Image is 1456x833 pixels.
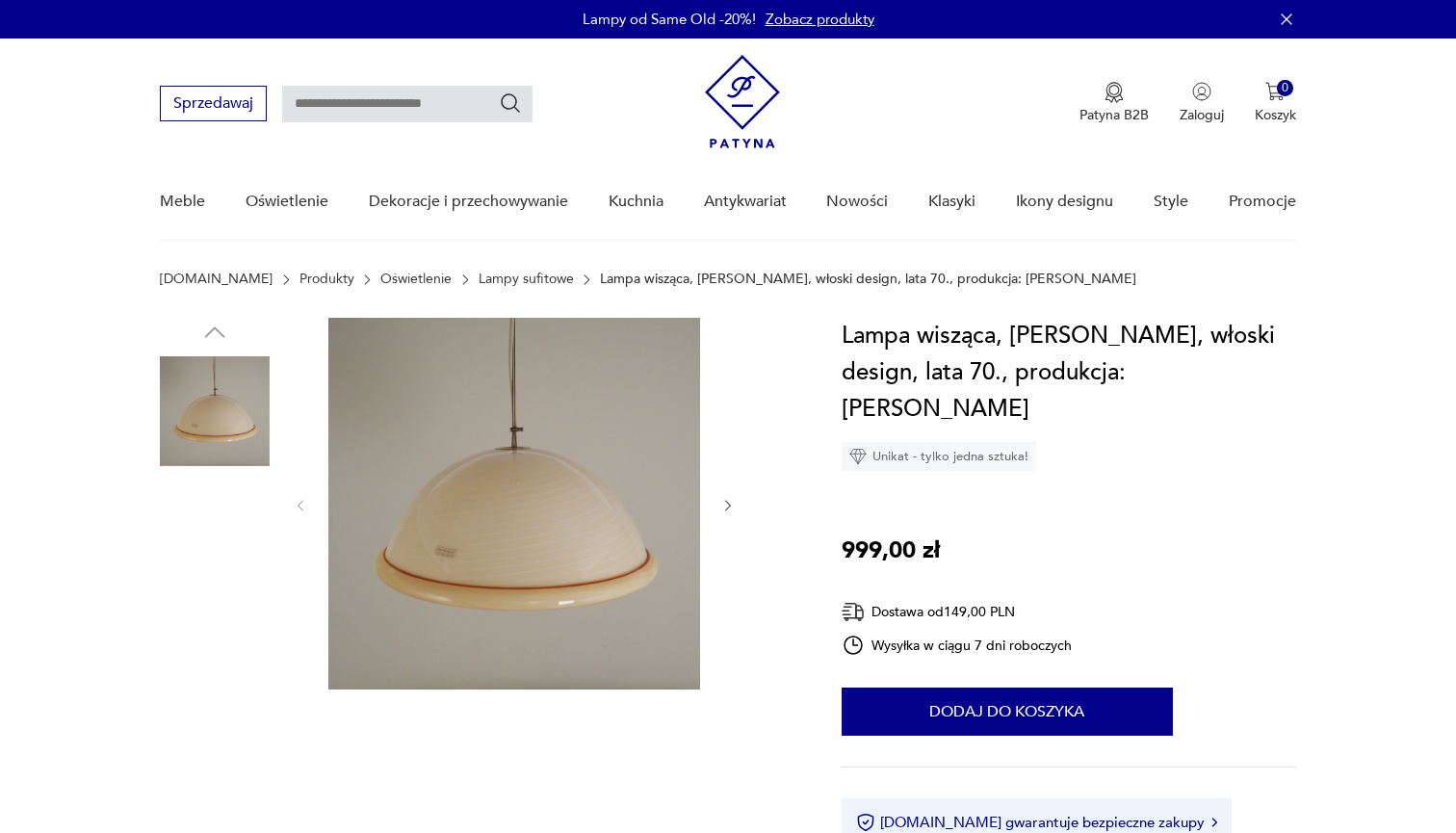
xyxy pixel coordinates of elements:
div: Wysyłka w ciągu 7 dni roboczych [842,634,1073,657]
img: Ikonka użytkownika [1192,82,1211,101]
a: [DOMAIN_NAME] [160,272,273,287]
button: 0Koszyk [1255,82,1296,124]
a: Dekoracje i przechowywanie [369,165,568,239]
img: Zdjęcie produktu Lampa wisząca, szkło Murano, włoski design, lata 70., produkcja: Włochy [160,602,270,712]
p: Zaloguj [1180,106,1224,124]
a: Nowości [826,165,888,239]
img: Zdjęcie produktu Lampa wisząca, szkło Murano, włoski design, lata 70., produkcja: Włochy [160,356,270,466]
a: Sprzedawaj [160,98,267,112]
img: Ikona certyfikatu [856,813,875,832]
a: Klasyki [928,165,975,239]
a: Zobacz produkty [766,10,874,29]
p: 999,00 zł [842,533,940,569]
a: Oświetlenie [380,272,452,287]
p: Koszyk [1255,106,1296,124]
button: Dodaj do koszyka [842,688,1173,736]
h1: Lampa wisząca, [PERSON_NAME], włoski design, lata 70., produkcja: [PERSON_NAME] [842,318,1296,428]
button: Szukaj [499,91,522,115]
a: Antykwariat [704,165,787,239]
button: Patyna B2B [1079,82,1149,124]
img: Ikona dostawy [842,600,865,624]
img: Ikona diamentu [849,448,867,465]
a: Kuchnia [609,165,663,239]
p: Lampa wisząca, [PERSON_NAME], włoski design, lata 70., produkcja: [PERSON_NAME] [600,272,1136,287]
div: Unikat - tylko jedna sztuka! [842,442,1036,471]
button: [DOMAIN_NAME] gwarantuje bezpieczne zakupy [856,813,1217,832]
p: Patyna B2B [1079,106,1149,124]
a: Promocje [1229,165,1296,239]
img: Zdjęcie produktu Lampa wisząca, szkło Murano, włoski design, lata 70., produkcja: Włochy [328,318,700,690]
div: Dostawa od 149,00 PLN [842,600,1073,624]
a: Ikony designu [1016,165,1113,239]
img: Ikona koszyka [1265,82,1285,101]
a: Style [1154,165,1188,239]
a: Lampy sufitowe [479,272,574,287]
p: Lampy od Same Old -20%! [583,10,756,29]
a: Meble [160,165,205,239]
a: Produkty [299,272,354,287]
a: Oświetlenie [246,165,328,239]
img: Patyna - sklep z meblami i dekoracjami vintage [705,55,780,148]
img: Ikona strzałki w prawo [1211,818,1217,827]
div: 0 [1277,80,1293,96]
img: Zdjęcie produktu Lampa wisząca, szkło Murano, włoski design, lata 70., produkcja: Włochy [160,480,270,589]
img: Ikona medalu [1105,82,1124,103]
a: Ikona medaluPatyna B2B [1079,82,1149,124]
button: Sprzedawaj [160,86,267,121]
button: Zaloguj [1180,82,1224,124]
